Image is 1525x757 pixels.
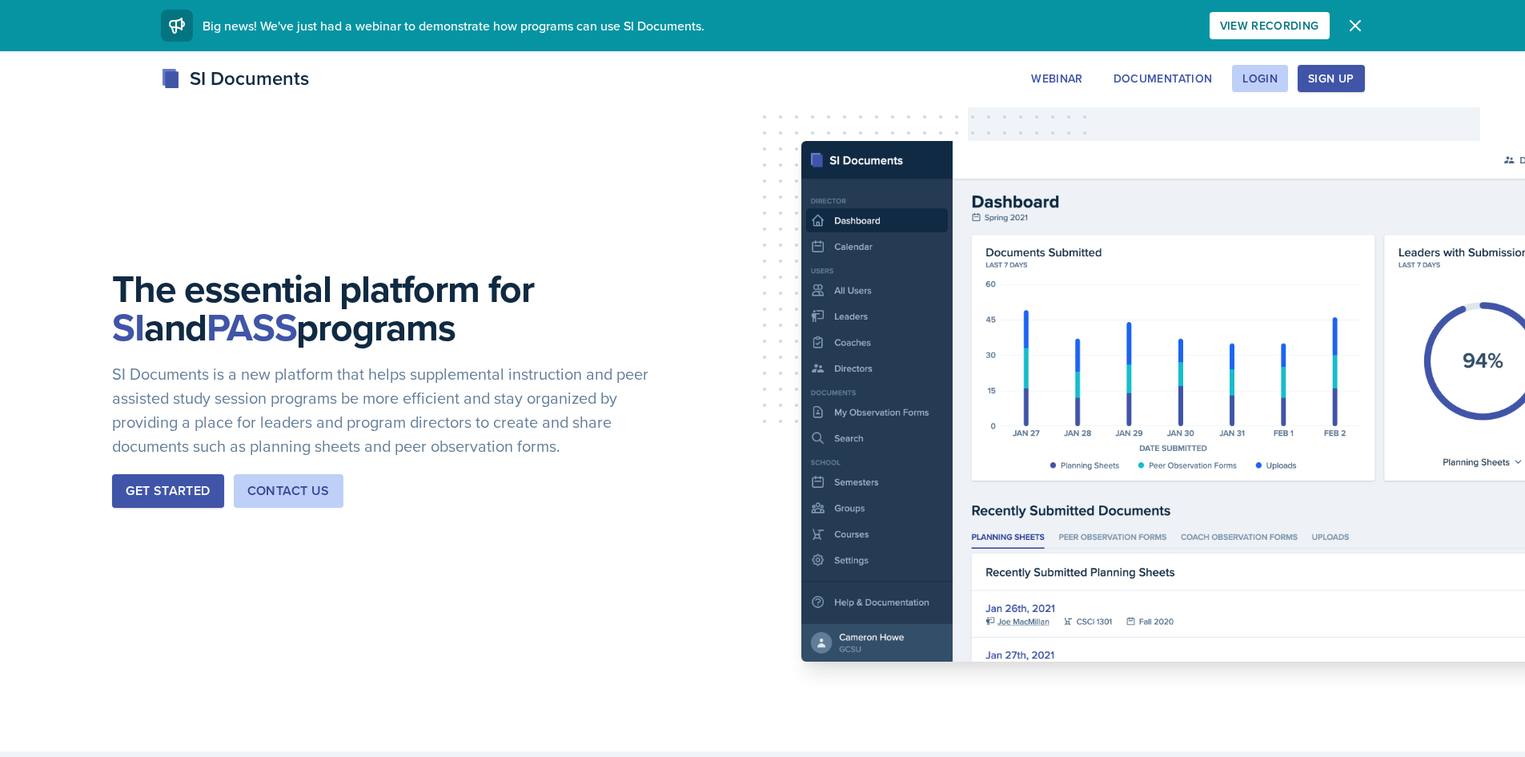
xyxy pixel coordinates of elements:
div: Webinar [1031,72,1082,85]
div: Sign Up [1308,72,1354,85]
button: Webinar [1021,65,1093,92]
div: Login [1242,72,1278,85]
div: Contact Us [247,481,330,501]
div: SI Documents [161,64,309,93]
div: Documentation [1114,72,1213,85]
div: Get Started [126,481,210,501]
button: Documentation [1103,65,1223,92]
button: View Recording [1210,12,1330,39]
button: Get Started [112,474,223,508]
button: Sign Up [1298,65,1364,92]
span: Big news! We've just had a webinar to demonstrate how programs can use SI Documents. [203,17,704,34]
div: View Recording [1220,19,1319,32]
button: Login [1232,65,1288,92]
button: Contact Us [234,474,343,508]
